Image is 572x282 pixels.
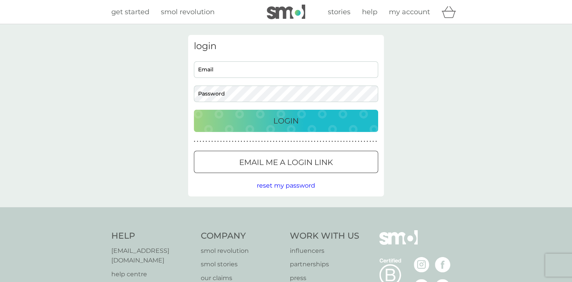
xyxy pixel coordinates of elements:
p: ● [270,140,271,143]
p: ● [244,140,245,143]
a: [EMAIL_ADDRESS][DOMAIN_NAME] [111,246,193,266]
p: ● [235,140,236,143]
p: ● [276,140,278,143]
p: ● [358,140,359,143]
p: ● [291,140,292,143]
p: ● [214,140,216,143]
p: ● [317,140,318,143]
p: ● [343,140,345,143]
p: ● [314,140,316,143]
p: ● [375,140,377,143]
button: Login [194,110,378,132]
p: ● [250,140,251,143]
p: Login [273,115,299,127]
h4: Company [201,230,283,242]
p: ● [329,140,330,143]
a: smol revolution [161,7,215,18]
p: ● [367,140,368,143]
span: reset my password [257,182,315,189]
p: Email me a login link [239,156,333,168]
p: ● [253,140,254,143]
p: ● [293,140,295,143]
p: ● [331,140,333,143]
p: ● [320,140,321,143]
button: reset my password [257,181,315,191]
span: my account [389,8,430,16]
p: ● [273,140,274,143]
p: ● [220,140,222,143]
p: ● [282,140,283,143]
p: ● [197,140,198,143]
div: basket [441,4,461,20]
p: ● [267,140,269,143]
p: ● [288,140,289,143]
p: ● [203,140,204,143]
p: ● [212,140,213,143]
p: ● [279,140,280,143]
p: ● [264,140,266,143]
p: ● [355,140,356,143]
span: smol revolution [161,8,215,16]
p: ● [311,140,312,143]
a: my account [389,7,430,18]
img: visit the smol Facebook page [435,257,450,272]
a: stories [328,7,350,18]
a: influencers [290,246,359,256]
span: stories [328,8,350,16]
p: ● [361,140,362,143]
p: ● [308,140,309,143]
span: get started [111,8,149,16]
p: ● [302,140,304,143]
p: ● [305,140,307,143]
p: ● [284,140,286,143]
h4: Help [111,230,193,242]
p: ● [337,140,339,143]
h3: login [194,41,378,52]
p: ● [323,140,324,143]
p: ● [208,140,210,143]
p: ● [232,140,233,143]
a: get started [111,7,149,18]
button: Email me a login link [194,151,378,173]
p: ● [229,140,231,143]
p: ● [370,140,371,143]
a: smol stories [201,259,283,269]
span: help [362,8,377,16]
p: ● [206,140,207,143]
img: visit the smol Instagram page [414,257,429,272]
p: ● [334,140,336,143]
p: ● [255,140,257,143]
p: ● [326,140,327,143]
a: partnerships [290,259,359,269]
p: ● [352,140,354,143]
h4: Work With Us [290,230,359,242]
p: ● [223,140,225,143]
p: ● [346,140,348,143]
p: ● [246,140,248,143]
a: smol revolution [201,246,283,256]
p: ● [238,140,239,143]
p: ● [241,140,242,143]
a: help centre [111,269,193,279]
p: ● [372,140,374,143]
p: ● [296,140,298,143]
p: ● [340,140,342,143]
p: ● [194,140,195,143]
p: ● [217,140,219,143]
a: help [362,7,377,18]
p: ● [258,140,260,143]
img: smol [379,230,418,256]
p: ● [261,140,263,143]
p: ● [200,140,201,143]
p: ● [349,140,350,143]
p: ● [299,140,301,143]
p: ● [226,140,228,143]
img: smol [267,5,305,19]
p: ● [364,140,365,143]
